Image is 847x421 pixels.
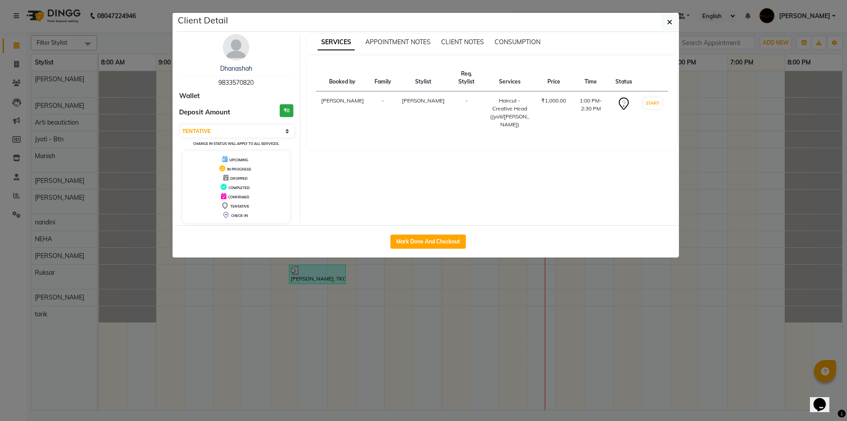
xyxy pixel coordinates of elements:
th: Req. Stylist [450,64,483,91]
span: Deposit Amount [179,107,230,118]
span: SERVICES [318,34,355,50]
span: UPCOMING [229,158,248,162]
th: Price [536,64,571,91]
th: Status [610,64,637,91]
button: START [644,98,662,109]
span: 9833570820 [218,79,254,87]
th: Family [369,64,397,91]
th: Time [571,64,610,91]
img: avatar [223,34,249,61]
span: CHECK-IN [231,213,248,218]
span: [PERSON_NAME] [402,97,445,104]
span: DROPPED [230,176,247,181]
td: 1:00 PM-2:30 PM [571,91,610,134]
th: Stylist [397,64,450,91]
span: TENTATIVE [230,204,249,209]
small: Change in status will apply to all services. [193,141,279,146]
span: CONFIRMED [228,195,249,199]
span: CLIENT NOTES [441,38,484,46]
span: COMPLETED [229,186,250,190]
h3: ₹0 [280,104,293,117]
span: Wallet [179,91,200,101]
h5: Client Detail [178,14,228,27]
span: CONSUMPTION [495,38,540,46]
span: APPOINTMENT NOTES [365,38,431,46]
span: IN PROGRESS [227,167,251,171]
iframe: chat widget [810,386,838,412]
div: Haircut - Creative Head (Jyoti/[PERSON_NAME]) [488,97,531,129]
a: Dhanashah [220,64,252,72]
div: ₹1,000.00 [541,97,566,105]
th: Booked by [316,64,369,91]
td: [PERSON_NAME] [316,91,369,134]
button: Mark Done And Checkout [390,235,466,249]
td: - [450,91,483,134]
th: Services [483,64,536,91]
td: - [369,91,397,134]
